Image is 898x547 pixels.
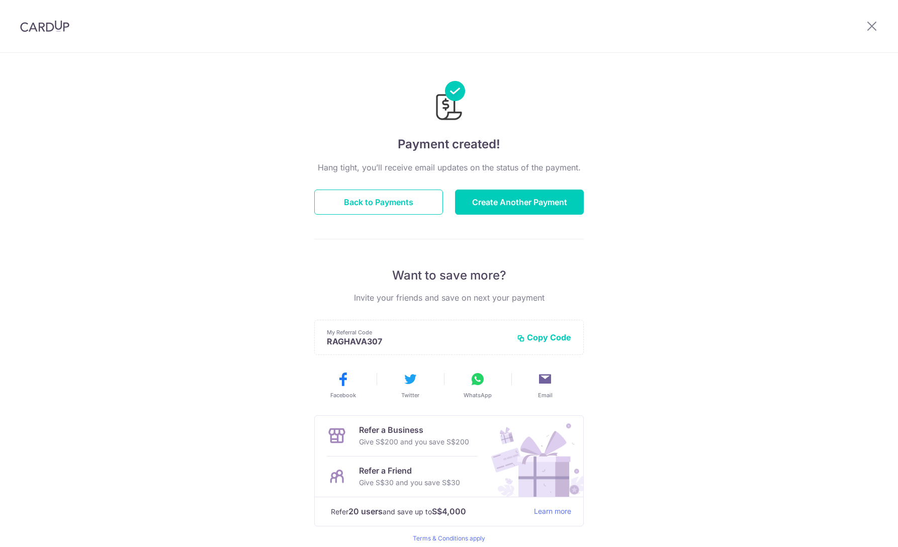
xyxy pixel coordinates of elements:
span: Email [538,391,553,399]
img: CardUp [20,20,69,32]
button: Create Another Payment [455,190,584,215]
a: Terms & Conditions apply [413,534,485,542]
button: WhatsApp [448,371,507,399]
img: Payments [433,81,465,123]
span: Facebook [330,391,356,399]
button: Copy Code [517,332,571,342]
p: Refer a Friend [359,465,460,477]
h4: Payment created! [314,135,584,153]
strong: S$4,000 [432,505,466,517]
a: Learn more [534,505,571,518]
p: Invite your friends and save on next your payment [314,292,584,304]
button: Back to Payments [314,190,443,215]
strong: 20 users [348,505,383,517]
button: Twitter [381,371,440,399]
p: Refer a Business [359,424,469,436]
span: WhatsApp [464,391,492,399]
p: Give S$30 and you save S$30 [359,477,460,489]
p: RAGHAVA307 [327,336,509,346]
p: Refer and save up to [331,505,526,518]
button: Email [515,371,575,399]
p: Want to save more? [314,267,584,284]
p: My Referral Code [327,328,509,336]
span: Twitter [401,391,419,399]
button: Facebook [313,371,373,399]
p: Hang tight, you’ll receive email updates on the status of the payment. [314,161,584,173]
p: Give S$200 and you save S$200 [359,436,469,448]
img: Refer [482,416,583,497]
